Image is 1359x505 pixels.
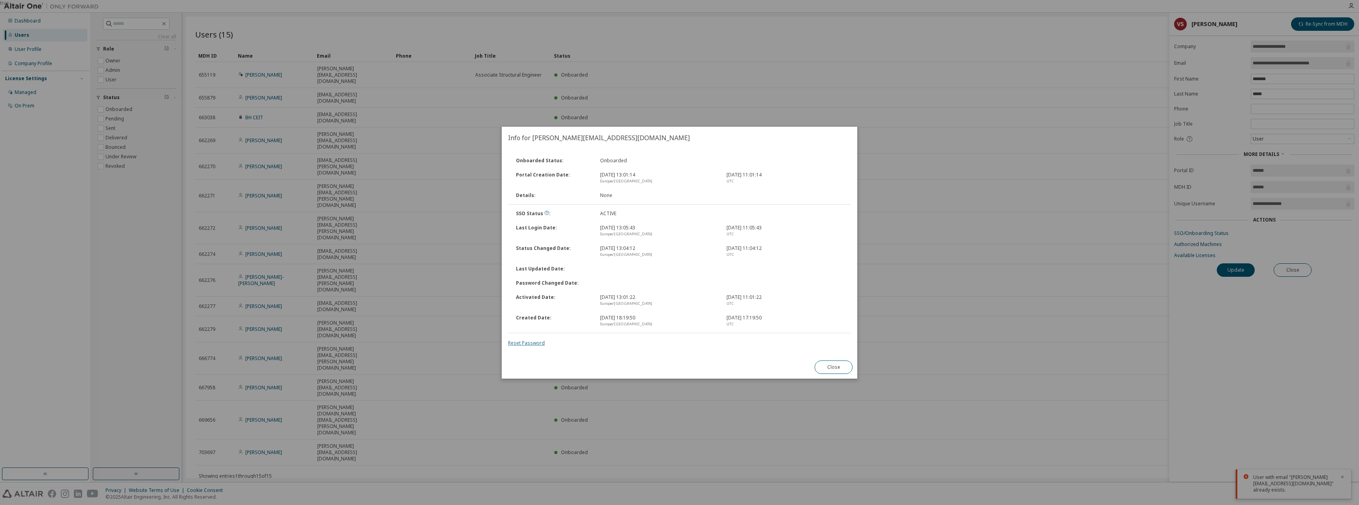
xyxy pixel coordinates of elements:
a: Reset Password [508,340,545,346]
div: Europe/[GEOGRAPHIC_DATA] [600,321,717,327]
div: ACTIVE [595,210,722,217]
div: UTC [727,231,843,237]
div: None [595,192,722,199]
div: Europe/[GEOGRAPHIC_DATA] [600,178,717,184]
div: [DATE] 13:05:43 [595,225,722,237]
div: [DATE] 18:19:50 [595,315,722,327]
div: Status Changed Date : [511,245,595,258]
div: Europe/[GEOGRAPHIC_DATA] [600,252,717,258]
div: [DATE] 11:01:14 [722,172,848,184]
div: SSO Status : [511,210,595,217]
div: Onboarded Status : [511,158,595,164]
div: [DATE] 17:19:50 [722,315,848,327]
div: [DATE] 11:04:12 [722,245,848,258]
h2: Info for [PERSON_NAME][EMAIL_ADDRESS][DOMAIN_NAME] [502,127,857,149]
div: UTC [727,300,843,307]
div: Activated Date : [511,294,595,307]
div: UTC [727,178,843,184]
div: Last Login Date : [511,225,595,237]
div: Portal Creation Date : [511,172,595,184]
div: [DATE] 13:01:22 [595,294,722,307]
div: Last Updated Date : [511,266,595,272]
div: Details : [511,192,595,199]
div: Password Changed Date : [511,280,595,286]
div: [DATE] 13:04:12 [595,245,722,258]
div: UTC [727,321,843,327]
div: Europe/[GEOGRAPHIC_DATA] [600,300,717,307]
div: [DATE] 11:05:43 [722,225,848,237]
div: Onboarded [595,158,722,164]
div: [DATE] 13:01:14 [595,172,722,184]
div: Europe/[GEOGRAPHIC_DATA] [600,231,717,237]
div: Created Date : [511,315,595,327]
button: Close [815,360,853,374]
div: [DATE] 11:01:22 [722,294,848,307]
div: UTC [727,252,843,258]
